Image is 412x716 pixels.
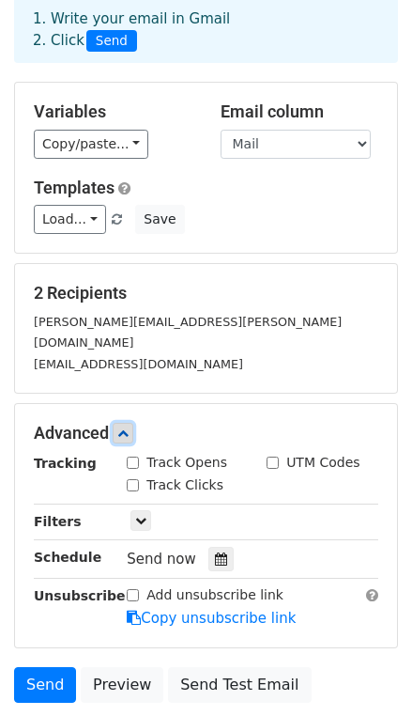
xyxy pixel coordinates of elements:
[168,667,311,703] a: Send Test Email
[34,101,192,122] h5: Variables
[34,283,378,304] h5: 2 Recipients
[221,101,379,122] h5: Email column
[34,178,114,197] a: Templates
[146,585,283,605] label: Add unsubscribe link
[318,626,412,716] div: Widget de chat
[286,453,359,473] label: UTM Codes
[146,453,227,473] label: Track Opens
[81,667,163,703] a: Preview
[34,456,97,471] strong: Tracking
[86,30,137,53] span: Send
[34,550,101,565] strong: Schedule
[127,551,196,568] span: Send now
[34,588,126,603] strong: Unsubscribe
[34,423,378,444] h5: Advanced
[34,514,82,529] strong: Filters
[135,205,184,234] button: Save
[318,626,412,716] iframe: Chat Widget
[127,610,296,627] a: Copy unsubscribe link
[19,8,393,52] div: 1. Write your email in Gmail 2. Click
[34,315,342,350] small: [PERSON_NAME][EMAIL_ADDRESS][PERSON_NAME][DOMAIN_NAME]
[34,130,148,159] a: Copy/paste...
[34,357,243,371] small: [EMAIL_ADDRESS][DOMAIN_NAME]
[146,475,223,495] label: Track Clicks
[14,667,76,703] a: Send
[34,205,106,234] a: Load...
